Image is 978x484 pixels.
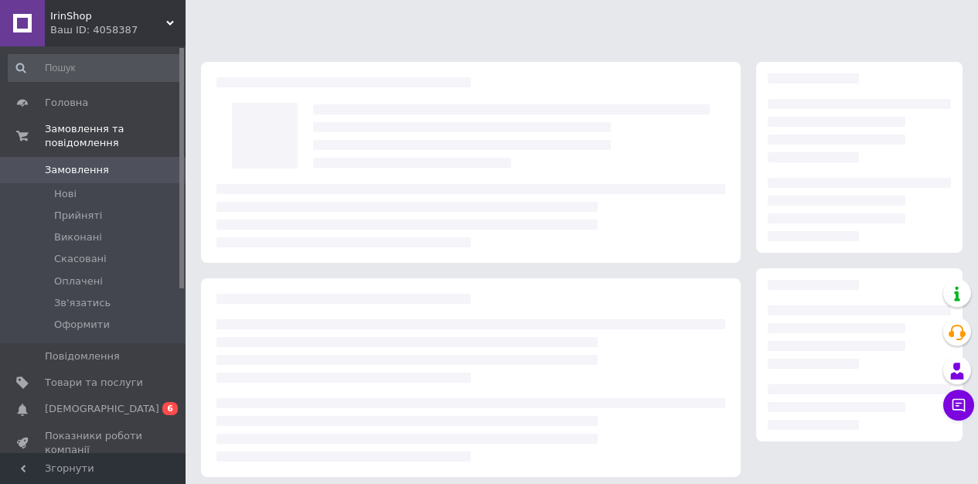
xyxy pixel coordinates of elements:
span: Повідомлення [45,349,120,363]
span: Замовлення та повідомлення [45,122,186,150]
span: [DEMOGRAPHIC_DATA] [45,402,159,416]
span: Нові [54,187,77,201]
div: Ваш ID: 4058387 [50,23,186,37]
span: 6 [162,402,178,415]
span: Товари та послуги [45,376,143,390]
span: Скасовані [54,252,107,266]
span: IrinShop [50,9,166,23]
span: Оплачені [54,274,103,288]
button: Чат з покупцем [943,390,974,421]
span: Головна [45,96,88,110]
span: Зв'язатись [54,296,111,310]
span: Прийняті [54,209,102,223]
span: Виконані [54,230,102,244]
span: Оформити [54,318,110,332]
input: Пошук [8,54,182,82]
span: Показники роботи компанії [45,429,143,457]
span: Замовлення [45,163,109,177]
